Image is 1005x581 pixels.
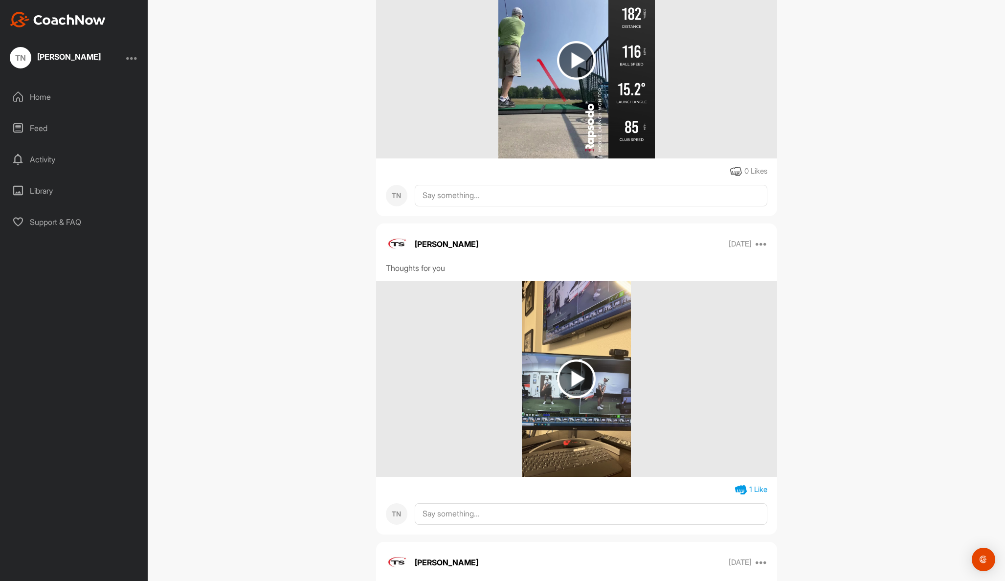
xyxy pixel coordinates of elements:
[5,85,143,109] div: Home
[729,558,752,567] p: [DATE]
[5,116,143,140] div: Feed
[744,166,767,177] div: 0 Likes
[522,281,631,477] img: media
[10,47,31,68] div: TN
[386,552,407,573] img: avatar
[415,238,478,250] p: [PERSON_NAME]
[5,179,143,203] div: Library
[5,210,143,234] div: Support & FAQ
[386,233,407,255] img: avatar
[729,239,752,249] p: [DATE]
[972,548,995,571] div: Open Intercom Messenger
[10,12,106,27] img: CoachNow
[749,484,767,495] div: 1 Like
[386,185,407,206] div: TN
[386,503,407,525] div: TN
[386,262,767,274] div: Thoughts for you
[415,557,478,568] p: [PERSON_NAME]
[557,41,596,80] img: play
[5,147,143,172] div: Activity
[557,359,596,398] img: play
[37,53,101,61] div: [PERSON_NAME]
